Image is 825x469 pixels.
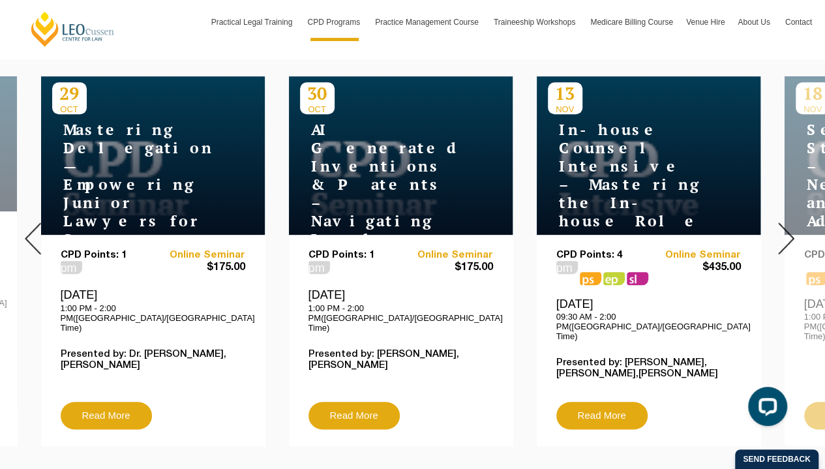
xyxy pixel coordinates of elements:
a: About Us [731,3,778,41]
div: [DATE] [556,297,741,341]
a: CPD Programs [301,3,368,41]
p: 1:00 PM - 2:00 PM([GEOGRAPHIC_DATA]/[GEOGRAPHIC_DATA] Time) [308,303,493,333]
span: pm [61,261,82,274]
h4: Mastering Delegation — Empowering Junior Lawyers for Success [52,121,215,249]
span: $435.00 [648,261,741,275]
a: Online Seminar [648,250,741,261]
p: CPD Points: 1 [61,250,153,261]
span: pm [308,261,330,274]
p: 1:00 PM - 2:00 PM([GEOGRAPHIC_DATA]/[GEOGRAPHIC_DATA] Time) [61,303,245,333]
span: OCT [300,104,335,114]
a: Read More [308,402,400,429]
a: Traineeship Workshops [487,3,584,41]
p: 29 [52,82,87,104]
a: Online Seminar [400,250,493,261]
a: Read More [61,402,152,429]
img: Next [778,222,794,254]
span: sl [627,272,648,285]
span: ps [603,272,625,285]
h4: In-house Counsel Intensive – Mastering the In-house Role [548,121,711,230]
p: CPD Points: 1 [308,250,401,261]
p: 09:30 AM - 2:00 PM([GEOGRAPHIC_DATA]/[GEOGRAPHIC_DATA] Time) [556,312,741,341]
a: Medicare Billing Course [584,3,680,41]
span: $175.00 [400,261,493,275]
h4: AI Generated Inventions & Patents – Navigating Legal Uncertainty [300,121,463,267]
p: 30 [300,82,335,104]
a: Read More [556,402,648,429]
span: $175.00 [153,261,245,275]
p: CPD Points: 4 [556,250,649,261]
a: Practice Management Course [368,3,487,41]
iframe: LiveChat chat widget [738,382,792,436]
a: Contact [779,3,818,41]
p: Presented by: [PERSON_NAME],[PERSON_NAME],[PERSON_NAME] [556,357,741,380]
a: Online Seminar [153,250,245,261]
div: [DATE] [61,288,245,332]
img: Prev [25,222,41,254]
a: Venue Hire [680,3,731,41]
a: [PERSON_NAME] Centre for Law [29,10,116,48]
span: pm [556,261,578,274]
span: NOV [548,104,582,114]
p: Presented by: [PERSON_NAME],[PERSON_NAME] [308,349,493,371]
p: Presented by: Dr. [PERSON_NAME],[PERSON_NAME] [61,349,245,371]
span: OCT [52,104,87,114]
p: 13 [548,82,582,104]
a: Practical Legal Training [205,3,301,41]
span: ps [580,272,601,285]
div: [DATE] [308,288,493,332]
